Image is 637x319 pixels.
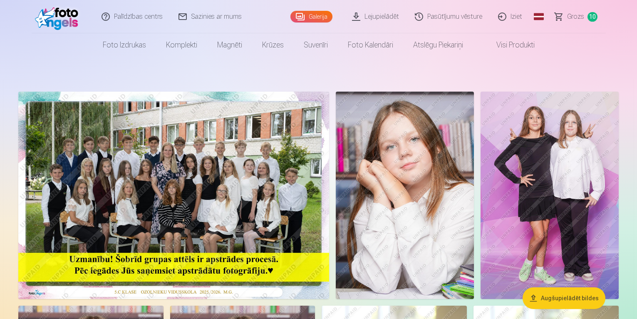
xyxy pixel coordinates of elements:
[35,3,83,30] img: /fa1
[403,33,473,57] a: Atslēgu piekariņi
[294,33,338,57] a: Suvenīri
[207,33,252,57] a: Magnēti
[473,33,545,57] a: Visi produkti
[252,33,294,57] a: Krūzes
[567,12,584,22] span: Grozs
[156,33,207,57] a: Komplekti
[93,33,156,57] a: Foto izdrukas
[587,12,597,22] span: 10
[338,33,403,57] a: Foto kalendāri
[523,287,605,309] button: Augšupielādēt bildes
[290,11,332,22] a: Galerija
